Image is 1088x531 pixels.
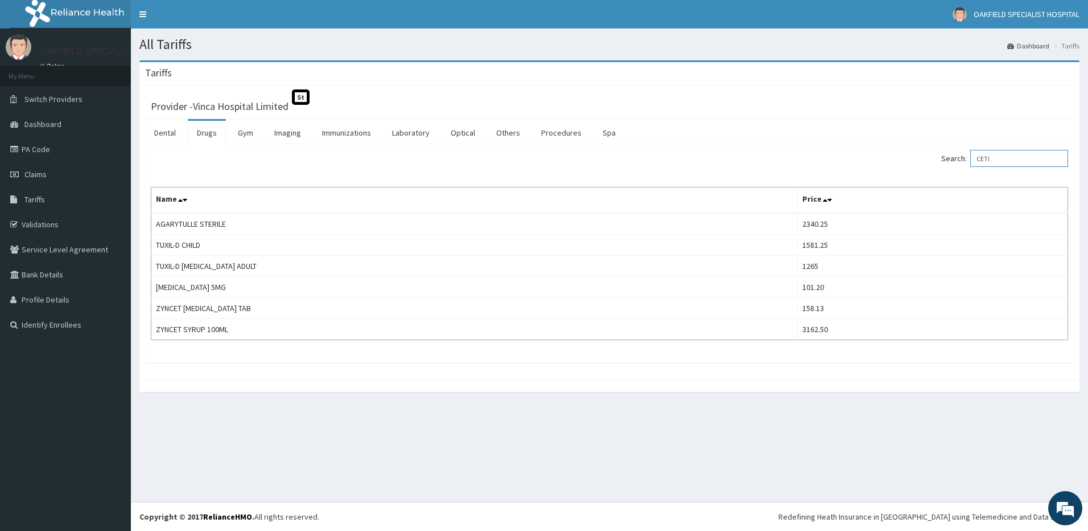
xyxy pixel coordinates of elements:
td: ZYNCET SYRUP 100ML [151,319,798,340]
a: Dental [145,121,185,145]
a: Spa [594,121,625,145]
a: Laboratory [383,121,439,145]
th: Price [798,187,1068,214]
td: 3162.50 [798,319,1068,340]
a: Optical [442,121,484,145]
td: AGARYTULLE STERILE [151,213,798,235]
h1: All Tariffs [139,37,1079,52]
td: 158.13 [798,298,1068,319]
span: OAKFIELD SPECIALIST HOSPITAL [974,9,1079,19]
td: 1581.25 [798,235,1068,256]
label: Search: [941,150,1068,167]
li: Tariffs [1050,41,1079,51]
a: Imaging [265,121,310,145]
span: Switch Providers [24,94,83,104]
a: Procedures [532,121,591,145]
img: User Image [953,7,967,22]
td: TUXIL-D [MEDICAL_DATA] ADULT [151,256,798,277]
div: Chat with us now [59,64,191,79]
a: Dashboard [1007,41,1049,51]
a: Immunizations [313,121,380,145]
span: Tariffs [24,194,45,205]
h3: Provider - Vinca Hospital Limited [151,101,289,112]
td: TUXIL-D CHILD [151,235,798,256]
a: Gym [229,121,262,145]
span: St [292,89,310,105]
textarea: Type your message and hit 'Enter' [6,311,217,351]
div: Minimize live chat window [187,6,214,33]
p: OAKFIELD SPECIALIST HOSPITAL [40,46,182,56]
img: User Image [6,34,31,60]
a: RelianceHMO [203,512,252,522]
strong: Copyright © 2017 . [139,512,254,522]
span: Claims [24,169,47,179]
div: Redefining Heath Insurance in [GEOGRAPHIC_DATA] using Telemedicine and Data Science! [778,511,1079,522]
a: Others [487,121,529,145]
footer: All rights reserved. [131,502,1088,531]
span: We're online! [66,144,157,259]
a: Drugs [188,121,226,145]
td: 1265 [798,256,1068,277]
td: ZYNCET [MEDICAL_DATA] TAB [151,298,798,319]
td: 101.20 [798,277,1068,298]
th: Name [151,187,798,214]
h3: Tariffs [145,68,172,78]
td: 2340.25 [798,213,1068,235]
input: Search: [970,150,1068,167]
img: d_794563401_company_1708531726252_794563401 [21,57,46,85]
td: [MEDICAL_DATA] 5MG [151,277,798,298]
a: Online [40,62,67,70]
span: Dashboard [24,119,61,129]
